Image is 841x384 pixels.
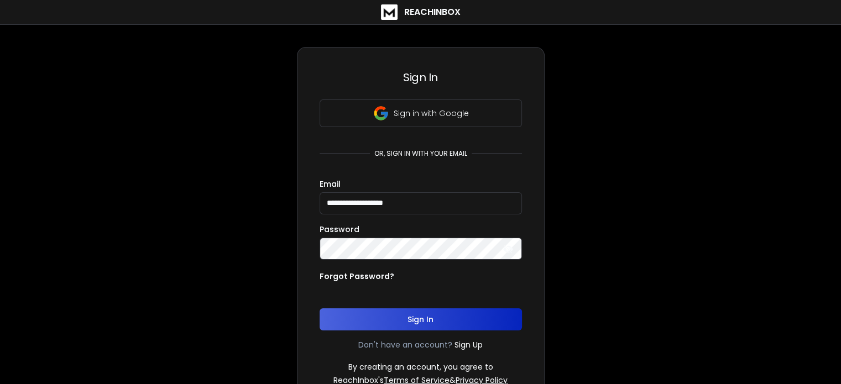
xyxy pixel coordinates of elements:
[358,339,452,350] p: Don't have an account?
[381,4,398,20] img: logo
[320,70,522,85] h3: Sign In
[320,99,522,127] button: Sign in with Google
[320,180,341,188] label: Email
[320,225,359,233] label: Password
[394,108,469,119] p: Sign in with Google
[404,6,461,19] h1: ReachInbox
[348,361,493,372] p: By creating an account, you agree to
[320,271,394,282] p: Forgot Password?
[455,339,483,350] a: Sign Up
[370,149,472,158] p: or, sign in with your email
[320,308,522,330] button: Sign In
[381,4,461,20] a: ReachInbox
